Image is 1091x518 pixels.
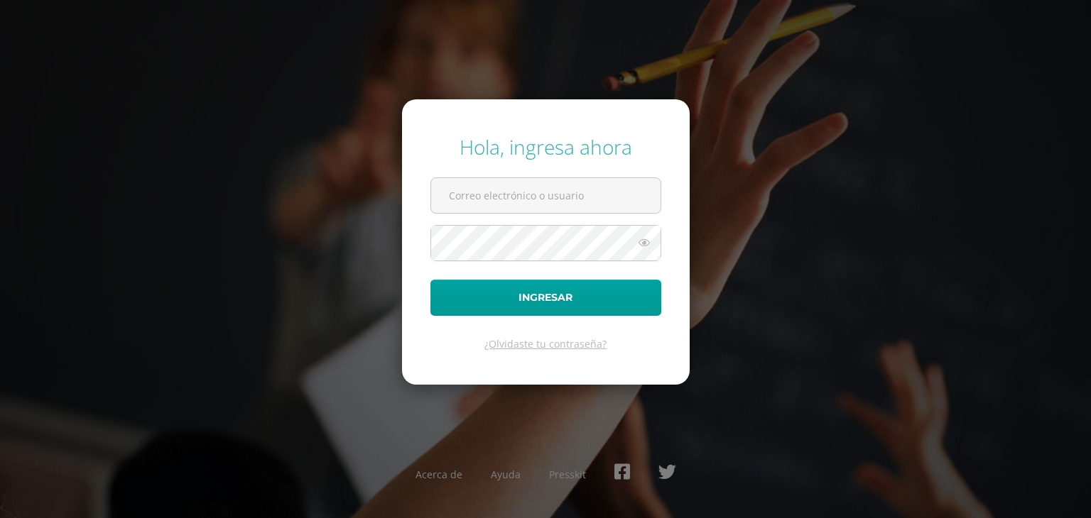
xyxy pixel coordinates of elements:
a: Ayuda [491,468,521,481]
a: Presskit [549,468,586,481]
div: Hola, ingresa ahora [430,133,661,160]
input: Correo electrónico o usuario [431,178,661,213]
a: ¿Olvidaste tu contraseña? [484,337,607,351]
a: Acerca de [416,468,462,481]
button: Ingresar [430,280,661,316]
